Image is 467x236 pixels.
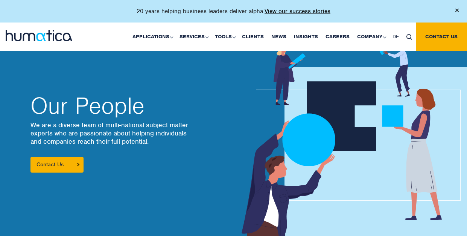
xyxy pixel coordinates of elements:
a: Company [353,23,389,51]
a: View our success stories [265,8,330,15]
span: DE [392,33,399,40]
a: Insights [290,23,322,51]
a: DE [389,23,403,51]
p: 20 years helping business leaders deliver alpha. [137,8,330,15]
a: Contact us [416,23,467,51]
a: Tools [211,23,238,51]
img: logo [6,30,72,41]
h2: Our People [30,95,226,117]
img: arrowicon [77,163,79,166]
a: Clients [238,23,268,51]
a: Careers [322,23,353,51]
img: search_icon [406,34,412,40]
a: News [268,23,290,51]
p: We are a diverse team of multi-national subject matter experts who are passionate about helping i... [30,121,226,146]
a: Services [176,23,211,51]
a: Applications [129,23,176,51]
a: Contact Us [30,157,84,173]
